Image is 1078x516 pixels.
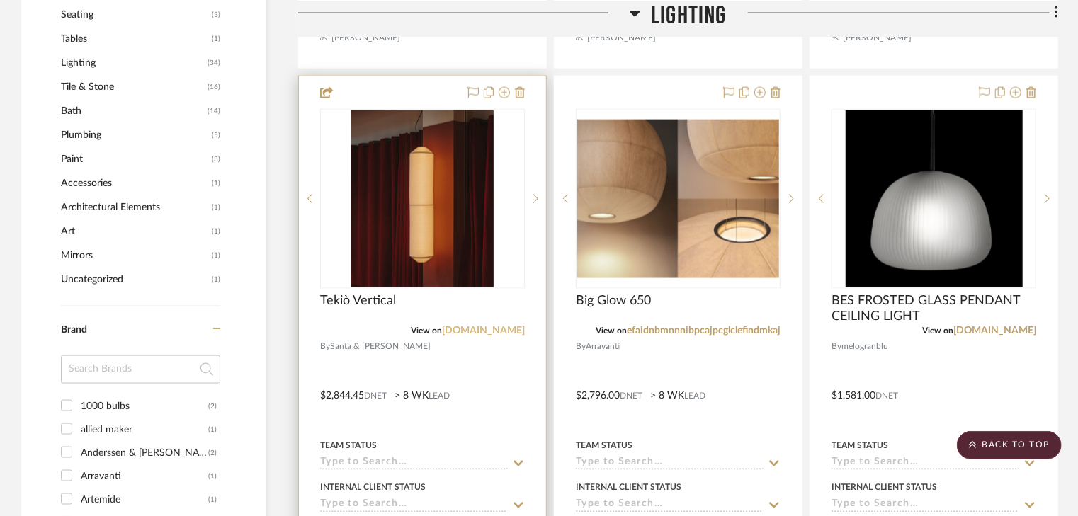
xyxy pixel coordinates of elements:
[586,340,620,353] span: Arravanti
[61,147,208,171] span: Paint
[81,465,208,488] div: Arravanti
[596,326,627,335] span: View on
[321,110,524,288] div: 0
[61,3,208,27] span: Seating
[208,442,217,464] div: (2)
[81,395,208,418] div: 1000 bulbs
[61,243,208,268] span: Mirrors
[320,457,508,471] input: Type to Search…
[212,220,220,243] span: (1)
[832,110,1036,288] div: 0
[832,440,888,452] div: Team Status
[61,75,204,99] span: Tile & Stone
[832,340,841,353] span: By
[61,27,208,51] span: Tables
[320,293,396,309] span: Tekiò Vertical
[320,481,426,494] div: Internal Client Status
[212,196,220,219] span: (1)
[832,457,1019,471] input: Type to Search…
[61,51,204,75] span: Lighting
[832,293,1036,324] span: BES FROSTED GLASS PENDANT CEILING LIGHT
[208,418,217,441] div: (1)
[212,244,220,267] span: (1)
[81,442,208,464] div: Anderssen & [PERSON_NAME]
[320,440,377,452] div: Team Status
[212,268,220,291] span: (1)
[351,110,494,287] img: Tekiò Vertical
[576,457,764,471] input: Type to Search…
[576,340,586,353] span: By
[330,340,431,353] span: Santa & [PERSON_NAME]
[212,28,220,50] span: (1)
[320,499,508,512] input: Type to Search…
[212,4,220,26] span: (3)
[411,326,442,335] span: View on
[957,431,1062,459] scroll-to-top-button: BACK TO TOP
[841,340,888,353] span: melogranblu
[922,326,953,335] span: View on
[442,326,525,336] a: [DOMAIN_NAME]
[953,326,1036,336] a: [DOMAIN_NAME]
[81,418,208,441] div: allied maker
[61,325,87,335] span: Brand
[81,488,208,511] div: Artemide
[61,123,208,147] span: Plumbing
[208,100,220,122] span: (14)
[576,499,764,512] input: Type to Search…
[208,465,217,488] div: (1)
[577,120,779,278] img: Big Glow 650
[576,293,651,309] span: Big Glow 650
[208,488,217,511] div: (1)
[208,395,217,418] div: (2)
[846,110,1023,287] img: BES FROSTED GLASS PENDANT CEILING LIGHT
[627,326,781,336] a: efaidnbmnnnibpcajpcglclefindmkaj
[208,52,220,74] span: (34)
[61,268,208,292] span: Uncategorized
[61,355,220,384] input: Search Brands
[61,195,208,219] span: Architectural Elements
[208,76,220,98] span: (16)
[832,481,937,494] div: Internal Client Status
[320,340,330,353] span: By
[212,148,220,171] span: (3)
[61,171,208,195] span: Accessories
[212,172,220,195] span: (1)
[576,440,632,452] div: Team Status
[61,219,208,243] span: Art
[832,499,1019,512] input: Type to Search…
[212,124,220,147] span: (5)
[577,110,780,288] div: 0
[61,99,204,123] span: Bath
[576,481,681,494] div: Internal Client Status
